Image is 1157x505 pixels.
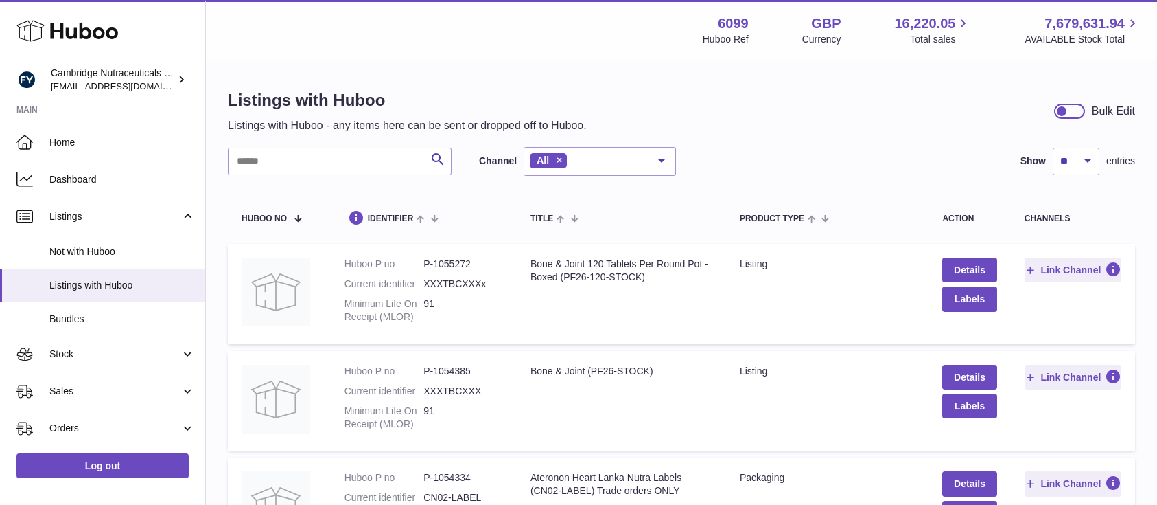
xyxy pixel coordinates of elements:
span: Huboo no [242,214,287,223]
div: Currency [802,33,841,46]
div: listing [740,258,915,271]
img: internalAdmin-6099@internal.huboo.com [16,69,37,90]
dd: XXXTBCXXXx [423,278,503,291]
dt: Huboo P no [344,258,424,271]
span: AVAILABLE Stock Total [1025,33,1141,46]
span: Product Type [740,214,804,223]
div: packaging [740,471,915,484]
span: Listings with Huboo [49,279,195,292]
a: Details [942,258,996,282]
span: Bundles [49,313,195,326]
span: Dashboard [49,173,195,186]
img: Bone & Joint (PF26-STOCK) [242,365,310,434]
span: Sales [49,385,180,398]
div: channels [1025,214,1121,223]
h1: Listings with Huboo [228,89,587,111]
button: Link Channel [1025,471,1121,496]
span: 16,220.05 [894,14,955,33]
span: Link Channel [1040,264,1101,276]
dt: Current identifier [344,385,424,398]
dd: P-1055272 [423,258,503,271]
dt: Current identifier [344,278,424,291]
dd: 91 [423,405,503,431]
a: 16,220.05 Total sales [894,14,971,46]
span: title [530,214,553,223]
div: Bone & Joint (PF26-STOCK) [530,365,712,378]
a: Details [942,471,996,496]
dd: P-1054385 [423,365,503,378]
span: Home [49,136,195,149]
span: entries [1106,155,1135,168]
span: Stock [49,348,180,361]
a: 7,679,631.94 AVAILABLE Stock Total [1025,14,1141,46]
a: Details [942,365,996,390]
dd: P-1054334 [423,471,503,484]
div: listing [740,365,915,378]
p: Listings with Huboo - any items here can be sent or dropped off to Huboo. [228,118,587,133]
button: Labels [942,394,996,418]
a: Log out [16,453,189,478]
span: identifier [368,214,414,223]
button: Labels [942,287,996,311]
div: Bone & Joint 120 Tablets Per Round Pot - Boxed (PF26-120-STOCK) [530,258,712,284]
span: Link Channel [1040,371,1101,383]
dd: 91 [423,298,503,324]
span: Orders [49,422,180,435]
span: Not with Huboo [49,245,195,258]
dd: CN02-LABEL [423,491,503,504]
span: All [537,155,549,166]
strong: GBP [811,14,841,33]
dt: Current identifier [344,491,424,504]
div: Huboo Ref [703,33,749,46]
img: Bone & Joint 120 Tablets Per Round Pot - Boxed (PF26-120-STOCK) [242,258,310,326]
label: Channel [479,155,517,168]
div: action [942,214,996,223]
div: Bulk Edit [1092,104,1135,119]
span: [EMAIL_ADDRESS][DOMAIN_NAME] [51,80,202,91]
button: Link Channel [1025,258,1121,282]
label: Show [1020,155,1046,168]
dt: Minimum Life On Receipt (MLOR) [344,405,424,431]
dt: Huboo P no [344,471,424,484]
strong: 6099 [718,14,749,33]
button: Link Channel [1025,365,1121,390]
div: Ateronon Heart Lanka Nutra Labels (CN02-LABEL) Trade orders ONLY [530,471,712,497]
span: Listings [49,210,180,223]
dd: XXXTBCXXX [423,385,503,398]
span: Total sales [910,33,971,46]
span: Link Channel [1040,478,1101,490]
span: 7,679,631.94 [1044,14,1125,33]
dt: Minimum Life On Receipt (MLOR) [344,298,424,324]
div: Cambridge Nutraceuticals Ltd [51,67,174,93]
dt: Huboo P no [344,365,424,378]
